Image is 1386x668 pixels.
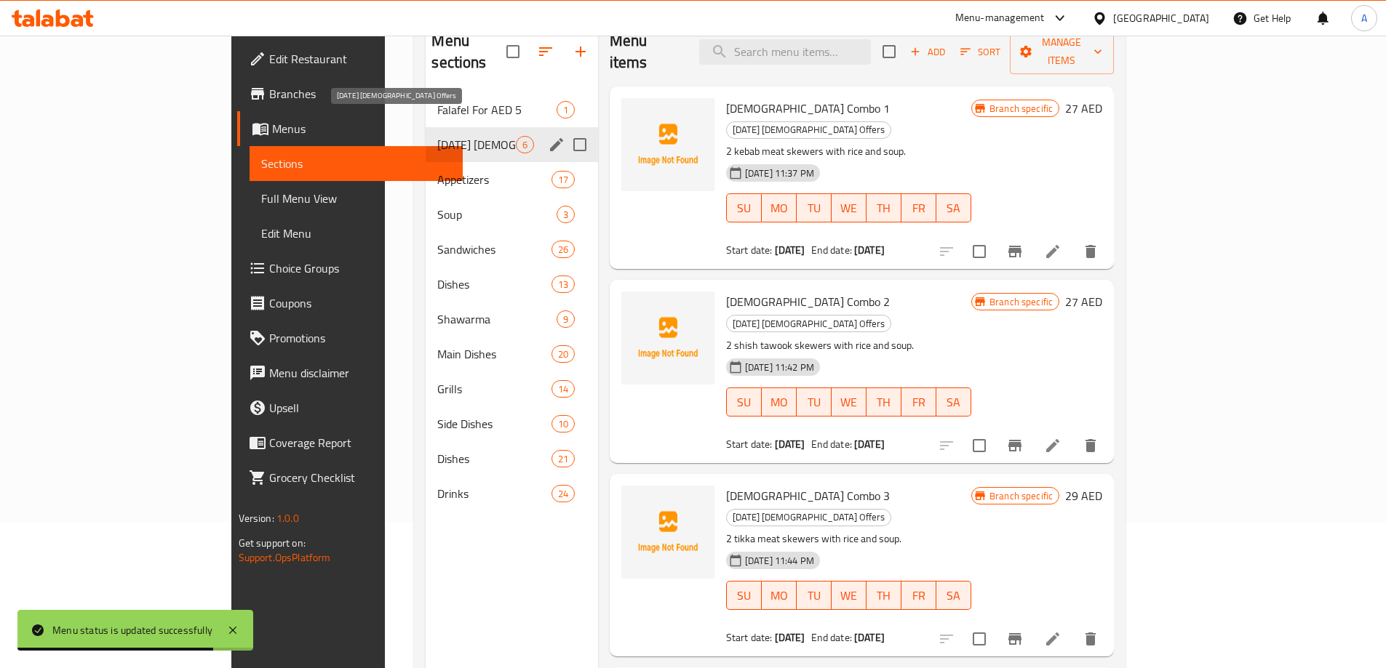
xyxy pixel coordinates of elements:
a: Edit menu item [1044,630,1062,648]
span: 24 [552,487,574,501]
span: SU [733,585,756,606]
div: Soup [437,206,556,223]
h2: Menu sections [431,30,506,73]
div: Drinks24 [426,476,597,511]
button: TU [797,581,832,610]
button: TH [867,193,901,222]
button: SU [726,387,762,417]
span: Start date: [726,628,773,647]
span: Manage items [1021,33,1103,70]
div: Shawarma9 [426,302,597,337]
button: Add [904,41,951,63]
span: [DATE] [DEMOGRAPHIC_DATA] Offers [727,121,891,138]
div: items [551,415,575,432]
img: Iftar Combo 1 [621,98,714,191]
span: [DATE] [DEMOGRAPHIC_DATA] Offers [437,136,515,153]
span: Coupons [269,294,451,312]
span: Select all sections [498,36,528,67]
button: WE [832,193,867,222]
div: Dishes13 [426,267,597,302]
span: Grocery Checklist [269,469,451,486]
span: [DEMOGRAPHIC_DATA] Combo 2 [726,291,890,313]
span: End date: [811,628,852,647]
span: 10 [552,417,574,431]
div: items [551,380,575,398]
span: TH [872,198,896,219]
span: WE [837,198,861,219]
div: Side Dishes10 [426,406,597,441]
div: Falafel For AED 5 [437,101,556,118]
span: Select section [874,36,904,67]
a: Choice Groups [237,251,463,286]
button: delete [1073,234,1108,269]
span: A [1361,10,1367,26]
span: Select to update [964,624,995,654]
span: Dishes [437,275,551,293]
span: MO [768,392,791,413]
span: SA [942,585,965,606]
span: MO [768,198,791,219]
span: End date: [811,241,852,259]
div: items [516,136,534,153]
b: [DATE] [775,628,805,647]
div: items [551,450,575,467]
div: Sandwiches [437,241,551,258]
span: 1 [557,103,574,117]
span: WE [837,392,861,413]
div: Grills14 [426,371,597,406]
div: Sandwiches26 [426,232,597,267]
div: Soup3 [426,197,597,232]
div: Menu status is updated successfully [52,622,212,638]
a: Edit menu item [1044,437,1062,454]
p: 2 shish tawook skewers with rice and soup. [726,337,971,355]
div: items [557,310,575,328]
button: Branch-specific-item [997,428,1032,463]
div: Main Dishes [437,345,551,363]
button: FR [901,193,936,222]
a: Edit menu item [1044,243,1062,260]
span: FR [907,392,931,413]
div: [GEOGRAPHIC_DATA] [1113,10,1209,26]
span: Sort items [951,41,1010,63]
span: SA [942,392,965,413]
span: TU [802,392,826,413]
span: [DEMOGRAPHIC_DATA] Combo 3 [726,485,890,507]
span: Version: [239,509,274,528]
span: MO [768,585,791,606]
button: SA [936,581,971,610]
span: FR [907,585,931,606]
div: Ramadan Iftar Offers [726,315,891,332]
a: Coupons [237,286,463,321]
img: Iftar Combo 2 [621,291,714,385]
span: Drinks [437,485,551,502]
span: Select to update [964,236,995,267]
span: SU [733,392,756,413]
div: items [551,241,575,258]
div: Grills [437,380,551,398]
button: SU [726,193,762,222]
span: Get support on: [239,534,306,552]
button: Add section [563,34,598,69]
h2: Menu items [610,30,682,73]
span: 9 [557,313,574,326]
span: Menus [272,120,451,137]
button: TH [867,387,901,417]
span: 6 [517,138,533,152]
span: [DATE] [DEMOGRAPHIC_DATA] Offers [727,315,891,332]
div: Main Dishes20 [426,337,597,371]
span: Promotions [269,329,451,347]
div: Falafel For AED 51 [426,92,597,127]
span: Edit Restaurant [269,50,451,68]
a: Support.OpsPlatform [239,548,331,567]
span: Side Dishes [437,415,551,432]
span: Add [908,44,947,60]
span: Branches [269,85,451,102]
a: Full Menu View [250,181,463,216]
span: Coverage Report [269,434,451,451]
span: [DATE] [DEMOGRAPHIC_DATA] Offers [727,509,891,526]
div: Shawarma [437,310,556,328]
span: Select to update [964,430,995,461]
a: Upsell [237,390,463,425]
b: [DATE] [775,435,805,454]
span: TH [872,392,896,413]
